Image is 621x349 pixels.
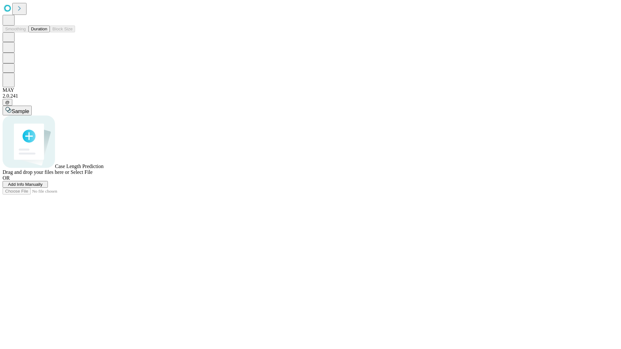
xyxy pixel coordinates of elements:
[3,99,12,106] button: @
[3,26,28,32] button: Smoothing
[3,181,48,188] button: Add Info Manually
[3,87,618,93] div: MAY
[5,100,10,105] span: @
[71,169,93,175] span: Select File
[3,175,10,181] span: OR
[12,109,29,114] span: Sample
[3,169,69,175] span: Drag and drop your files here or
[55,164,103,169] span: Case Length Prediction
[28,26,50,32] button: Duration
[3,106,32,115] button: Sample
[50,26,75,32] button: Block Size
[8,182,43,187] span: Add Info Manually
[3,93,618,99] div: 2.0.241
